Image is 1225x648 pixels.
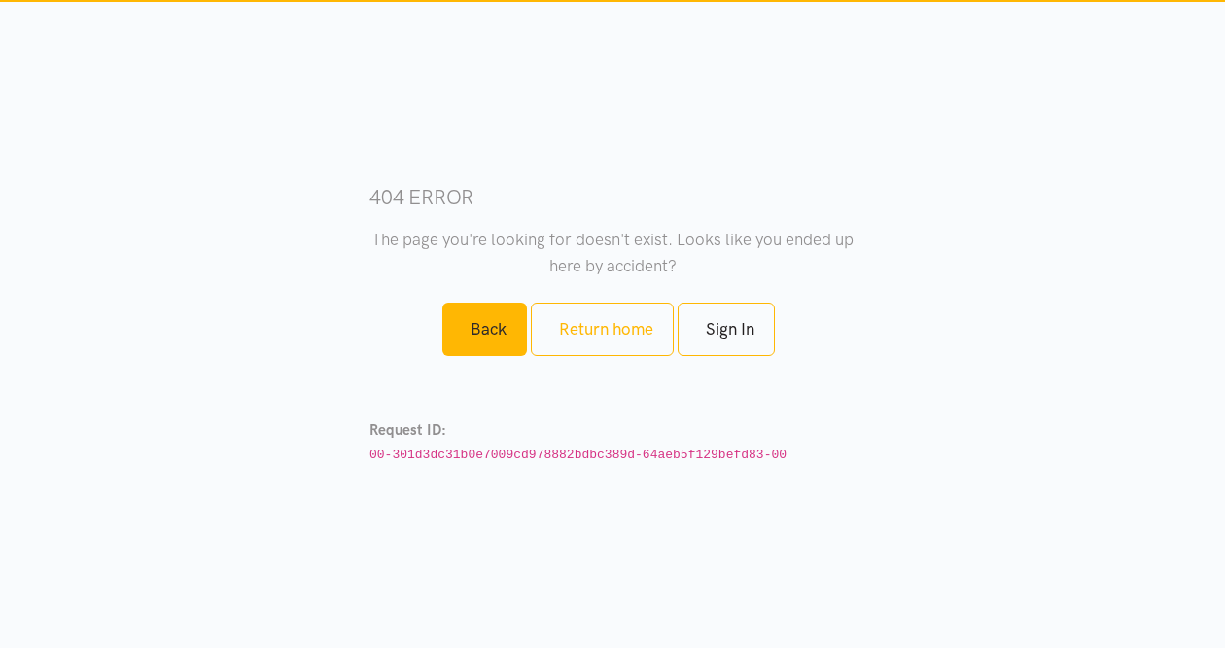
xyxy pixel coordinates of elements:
strong: Request ID: [369,421,446,439]
a: Return home [531,303,674,356]
h3: 404 error [369,183,856,211]
code: 00-301d3dc31b0e7009cd978882bdbc389d-64aeb5f129befd83-00 [369,448,787,462]
a: Sign In [678,303,775,356]
a: Back [442,303,527,356]
p: The page you're looking for doesn't exist. Looks like you ended up here by accident? [369,227,856,279]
